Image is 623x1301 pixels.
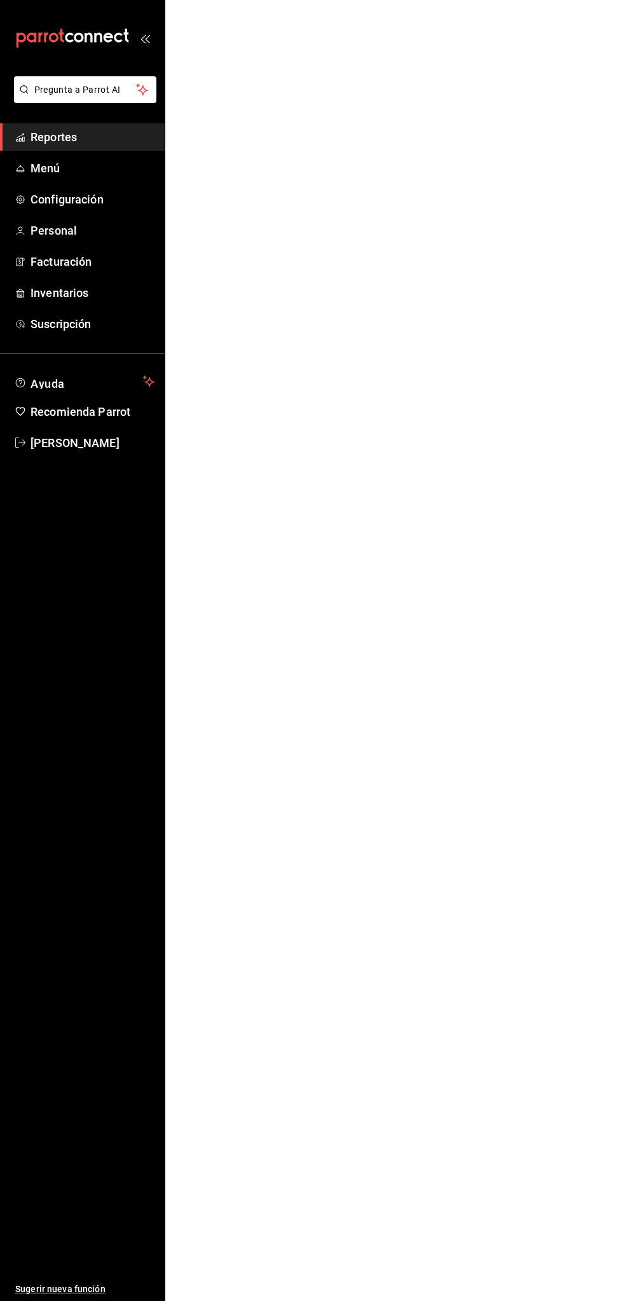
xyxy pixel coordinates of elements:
span: Facturación [31,253,154,270]
span: Personal [31,222,154,239]
span: Suscripción [31,315,154,333]
span: Ayuda [31,374,138,389]
button: open_drawer_menu [140,33,150,43]
a: Pregunta a Parrot AI [9,92,156,106]
span: Pregunta a Parrot AI [34,83,137,97]
button: Pregunta a Parrot AI [14,76,156,103]
span: Menú [31,160,154,177]
span: Reportes [31,128,154,146]
span: Recomienda Parrot [31,403,154,420]
span: Sugerir nueva función [15,1283,154,1296]
span: [PERSON_NAME] [31,434,154,451]
span: Configuración [31,191,154,208]
span: Inventarios [31,284,154,301]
